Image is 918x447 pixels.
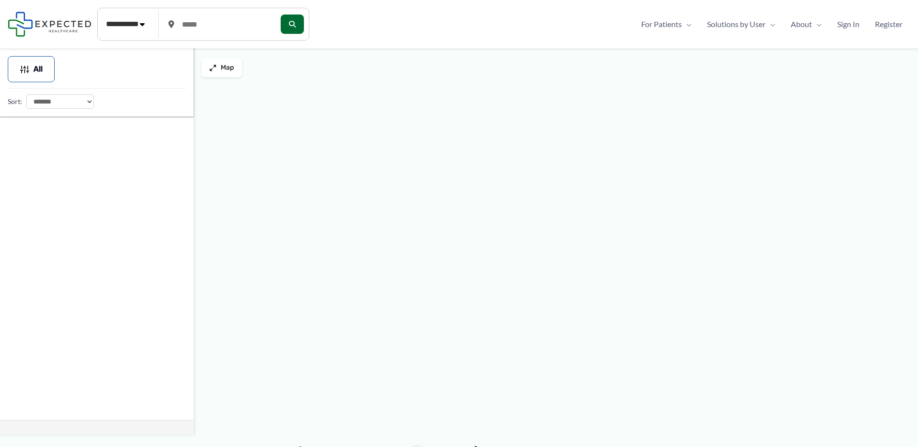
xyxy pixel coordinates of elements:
span: Register [875,17,903,31]
img: Filter [20,64,30,74]
button: Map [201,58,242,77]
span: Solutions by User [707,17,766,31]
a: Register [867,17,910,31]
img: Maximize [209,64,217,72]
label: Sort: [8,95,22,108]
span: Menu Toggle [812,17,822,31]
a: Solutions by UserMenu Toggle [699,17,783,31]
img: Expected Healthcare Logo - side, dark font, small [8,12,91,36]
span: All [33,66,43,73]
a: Sign In [829,17,867,31]
span: For Patients [641,17,682,31]
span: About [791,17,812,31]
span: Menu Toggle [766,17,775,31]
span: Map [221,64,234,72]
span: Menu Toggle [682,17,692,31]
button: All [8,56,55,82]
span: Sign In [837,17,859,31]
a: AboutMenu Toggle [783,17,829,31]
a: For PatientsMenu Toggle [633,17,699,31]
